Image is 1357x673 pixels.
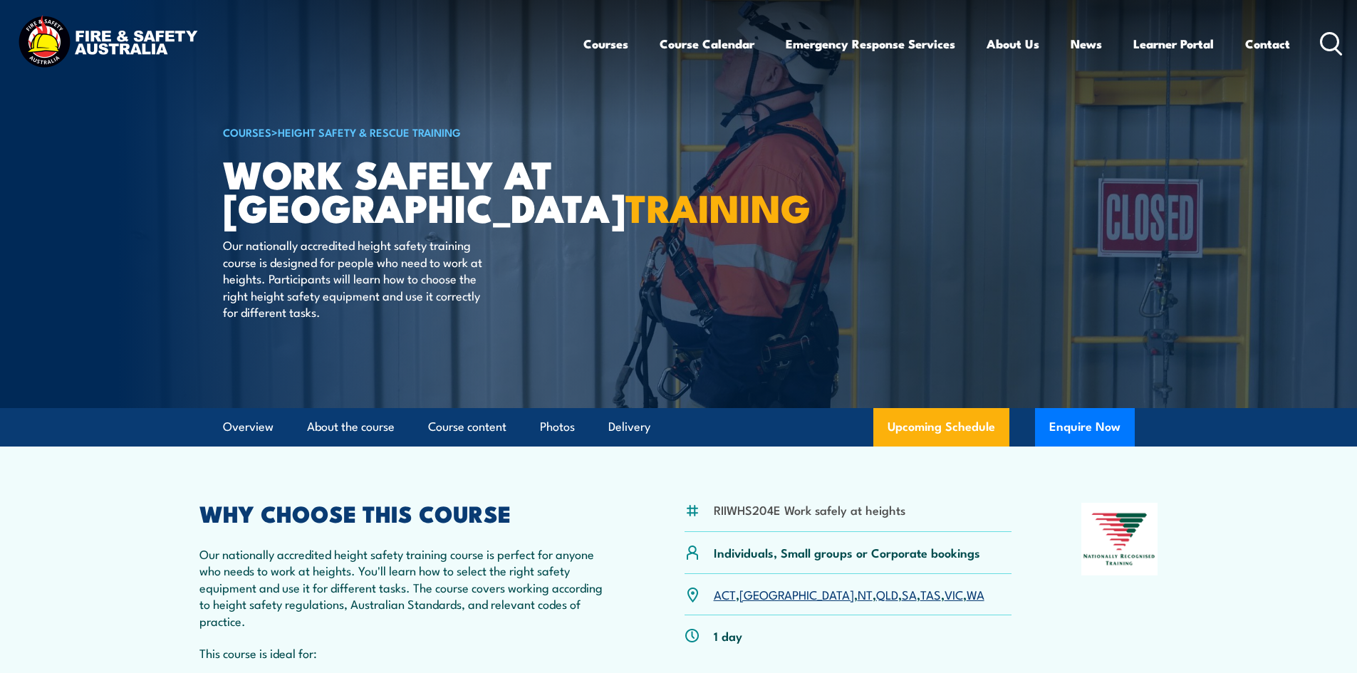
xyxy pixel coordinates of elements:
a: About the course [307,408,395,446]
a: Emergency Response Services [786,25,955,63]
p: , , , , , , , [714,586,984,602]
strong: TRAINING [625,177,811,236]
a: Course content [428,408,506,446]
a: Contact [1245,25,1290,63]
a: Overview [223,408,274,446]
a: Courses [583,25,628,63]
p: Individuals, Small groups or Corporate bookings [714,544,980,560]
p: Our nationally accredited height safety training course is designed for people who need to work a... [223,236,483,320]
p: Our nationally accredited height safety training course is perfect for anyone who needs to work a... [199,546,615,629]
a: Upcoming Schedule [873,408,1009,447]
img: Nationally Recognised Training logo. [1081,503,1158,575]
a: About Us [987,25,1039,63]
h1: Work Safely at [GEOGRAPHIC_DATA] [223,157,575,223]
a: Learner Portal [1133,25,1214,63]
a: VIC [945,585,963,602]
a: WA [967,585,984,602]
a: Height Safety & Rescue Training [278,124,461,140]
a: COURSES [223,124,271,140]
li: RIIWHS204E Work safely at heights [714,501,905,518]
h2: WHY CHOOSE THIS COURSE [199,503,615,523]
a: QLD [876,585,898,602]
p: This course is ideal for: [199,645,615,661]
a: ACT [714,585,736,602]
a: Photos [540,408,575,446]
a: Delivery [608,408,650,446]
button: Enquire Now [1035,408,1135,447]
a: NT [858,585,873,602]
a: SA [902,585,917,602]
a: TAS [920,585,941,602]
a: Course Calendar [660,25,754,63]
a: [GEOGRAPHIC_DATA] [739,585,854,602]
h6: > [223,123,575,140]
p: 1 day [714,627,742,644]
a: News [1071,25,1102,63]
